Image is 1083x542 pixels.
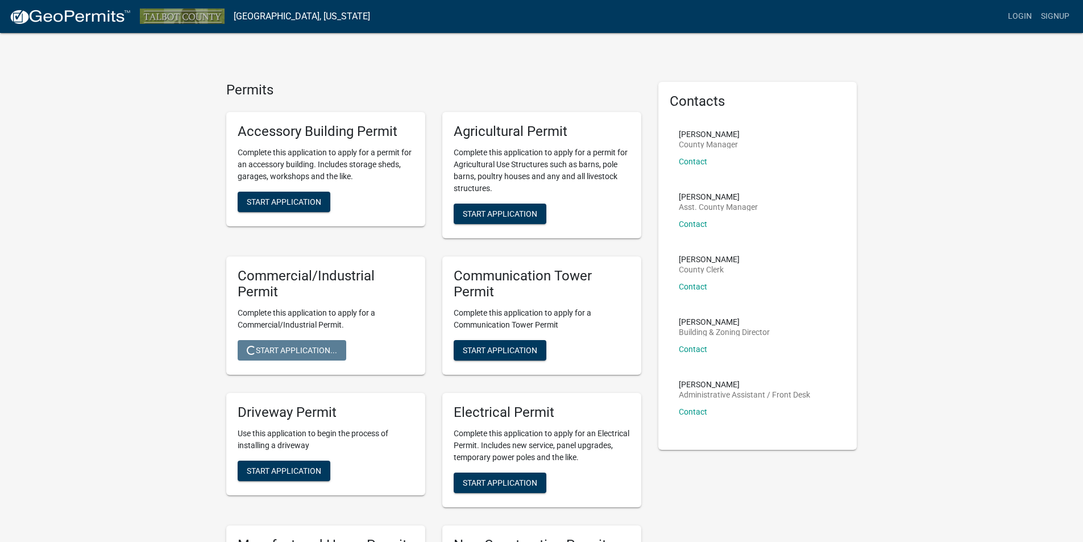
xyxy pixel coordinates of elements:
[679,328,770,336] p: Building & Zoning Director
[238,404,414,421] h5: Driveway Permit
[238,428,414,452] p: Use this application to begin the process of installing a driveway
[454,204,546,224] button: Start Application
[679,157,707,166] a: Contact
[679,220,707,229] a: Contact
[454,404,630,421] h5: Electrical Permit
[1003,6,1036,27] a: Login
[679,193,758,201] p: [PERSON_NAME]
[238,307,414,331] p: Complete this application to apply for a Commercial/Industrial Permit.
[454,307,630,331] p: Complete this application to apply for a Communication Tower Permit
[679,380,810,388] p: [PERSON_NAME]
[454,340,546,361] button: Start Application
[454,268,630,301] h5: Communication Tower Permit
[1036,6,1074,27] a: Signup
[238,192,330,212] button: Start Application
[454,473,546,493] button: Start Application
[679,266,740,274] p: County Clerk
[238,268,414,301] h5: Commercial/Industrial Permit
[679,282,707,291] a: Contact
[679,255,740,263] p: [PERSON_NAME]
[238,461,330,481] button: Start Application
[454,147,630,195] p: Complete this application to apply for a permit for Agricultural Use Structures such as barns, po...
[238,340,346,361] button: Start Application...
[247,466,321,475] span: Start Application
[679,318,770,326] p: [PERSON_NAME]
[679,203,758,211] p: Asst. County Manager
[226,82,641,98] h4: Permits
[247,346,337,355] span: Start Application...
[247,197,321,206] span: Start Application
[679,407,707,416] a: Contact
[454,428,630,464] p: Complete this application to apply for an Electrical Permit. Includes new service, panel upgrades...
[234,7,370,26] a: [GEOGRAPHIC_DATA], [US_STATE]
[679,391,810,399] p: Administrative Assistant / Front Desk
[238,147,414,183] p: Complete this application to apply for a permit for an accessory building. Includes storage sheds...
[679,130,740,138] p: [PERSON_NAME]
[679,140,740,148] p: County Manager
[670,93,846,110] h5: Contacts
[238,123,414,140] h5: Accessory Building Permit
[463,209,537,218] span: Start Application
[679,345,707,354] a: Contact
[454,123,630,140] h5: Agricultural Permit
[463,478,537,487] span: Start Application
[463,346,537,355] span: Start Application
[140,9,225,24] img: Talbot County, Georgia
